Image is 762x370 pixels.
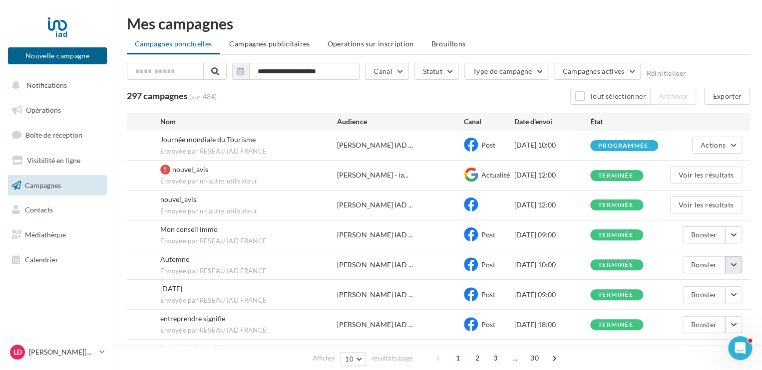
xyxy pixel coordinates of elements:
[683,256,725,273] button: Booster
[160,237,338,246] span: Envoyée par RESEAU IAD FRANCE
[526,350,543,366] span: 30
[25,181,61,189] span: Campagnes
[6,100,109,121] a: Opérations
[692,137,742,154] button: Actions
[25,255,58,264] span: Calendrier
[6,75,105,96] button: Notifications
[598,202,633,208] div: terminée
[160,267,338,276] span: Envoyée par RESEAU IAD FRANCE
[372,354,413,363] span: résultats/page
[337,260,412,270] span: [PERSON_NAME] IAD ...
[464,63,549,80] button: Type de campagne
[160,344,222,353] span: Propertips (rentrée)
[701,141,726,149] span: Actions
[337,170,408,180] span: [PERSON_NAME] - ia...
[160,147,338,156] span: Envoyée par RESEAU IAD FRANCE
[160,195,196,203] span: nouvel_avis
[514,170,590,180] div: [DATE] 12:00
[127,90,188,101] span: 297 campagnes
[160,135,256,144] span: Journée mondiale du Tourisme
[6,224,109,245] a: Médiathèque
[514,320,590,330] div: [DATE] 18:00
[229,39,310,48] span: Campagnes publicitaires
[26,106,61,114] span: Opérations
[160,255,189,263] span: Automne
[487,350,503,366] span: 3
[414,63,459,80] button: Statut
[683,286,725,303] button: Booster
[160,225,218,233] span: Mon conseil immo
[650,88,696,105] button: Archiver
[25,131,82,139] span: Boîte de réception
[189,92,217,102] span: (sur 484)
[160,284,182,293] span: Journée du patrimoine
[704,88,750,105] button: Exporter
[570,88,650,105] button: Tout sélectionner
[160,207,338,216] span: Envoyée par un autre utilisateur
[670,167,742,184] button: Voir les résultats
[6,124,109,146] a: Boîte de réception
[25,230,66,239] span: Médiathèque
[562,67,624,75] span: Campagnes actives
[481,230,495,239] span: Post
[337,320,412,330] span: [PERSON_NAME] IAD ...
[514,200,590,210] div: [DATE] 12:00
[25,205,53,214] span: Contacts
[13,347,22,357] span: LD
[514,260,590,270] div: [DATE] 10:00
[365,63,409,80] button: Canal
[514,117,590,127] div: Date d'envoi
[431,39,466,48] span: Brouillons
[590,117,666,127] div: État
[160,117,338,127] div: Nom
[27,156,80,165] span: Visibilité en ligne
[514,140,590,150] div: [DATE] 10:00
[160,296,338,305] span: Envoyée par RESEAU IAD FRANCE
[160,314,225,323] span: entreprendre signifie
[670,196,742,213] button: Voir les résultats
[341,352,366,366] button: 10
[683,316,725,333] button: Booster
[327,39,413,48] span: Operations sur inscription
[337,290,412,300] span: [PERSON_NAME] IAD ...
[29,347,95,357] p: [PERSON_NAME][DEMOGRAPHIC_DATA]
[160,177,338,186] span: Envoyée par un autre utilisateur
[481,141,495,149] span: Post
[481,260,495,269] span: Post
[6,249,109,270] a: Calendrier
[8,47,107,64] button: Nouvelle campagne
[450,350,466,366] span: 1
[337,200,412,210] span: [PERSON_NAME] IAD ...
[514,290,590,300] div: [DATE] 09:00
[598,143,648,149] div: programmée
[464,117,514,127] div: Canal
[313,354,335,363] span: Afficher
[345,355,354,363] span: 10
[598,322,633,328] div: terminée
[481,171,510,179] span: Actualité
[646,69,686,77] button: Réinitialiser
[481,290,495,299] span: Post
[8,343,107,362] a: LD [PERSON_NAME][DEMOGRAPHIC_DATA]
[6,175,109,196] a: Campagnes
[598,173,633,179] div: terminée
[728,336,752,360] iframe: Intercom live chat
[6,150,109,171] a: Visibilité en ligne
[469,350,485,366] span: 2
[172,165,208,174] span: nouvel_avis
[598,232,633,238] div: terminée
[6,199,109,220] a: Contacts
[598,292,633,298] div: terminée
[160,326,338,335] span: Envoyée par RESEAU IAD FRANCE
[598,262,633,268] div: terminée
[507,350,523,366] span: ...
[554,63,641,80] button: Campagnes actives
[26,81,67,89] span: Notifications
[337,117,463,127] div: Audience
[337,140,412,150] span: [PERSON_NAME] IAD ...
[127,16,750,31] div: Mes campagnes
[337,230,412,240] span: [PERSON_NAME] IAD ...
[683,226,725,243] button: Booster
[481,320,495,329] span: Post
[514,230,590,240] div: [DATE] 09:00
